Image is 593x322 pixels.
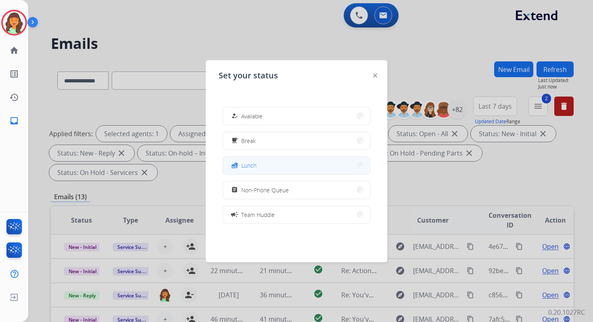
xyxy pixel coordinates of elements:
[231,187,238,194] mat-icon: assignment
[241,137,256,145] span: Break
[230,210,238,219] mat-icon: campaign
[241,210,275,219] span: Team Huddle
[3,11,25,34] img: avatar
[9,93,19,102] mat-icon: history
[373,74,377,78] img: close-button
[241,161,257,170] span: Lunch
[231,113,238,120] mat-icon: how_to_reg
[231,162,238,169] mat-icon: fastfood
[9,69,19,79] mat-icon: list_alt
[231,137,238,144] mat-icon: free_breakfast
[223,181,370,199] button: Non-Phone Queue
[219,70,278,81] span: Set your status
[241,112,263,120] span: Available
[548,307,585,317] p: 0.20.1027RC
[9,116,19,126] mat-icon: inbox
[223,157,370,174] button: Lunch
[223,132,370,149] button: Break
[9,46,19,55] mat-icon: home
[223,107,370,125] button: Available
[241,186,289,194] span: Non-Phone Queue
[223,206,370,223] button: Team Huddle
